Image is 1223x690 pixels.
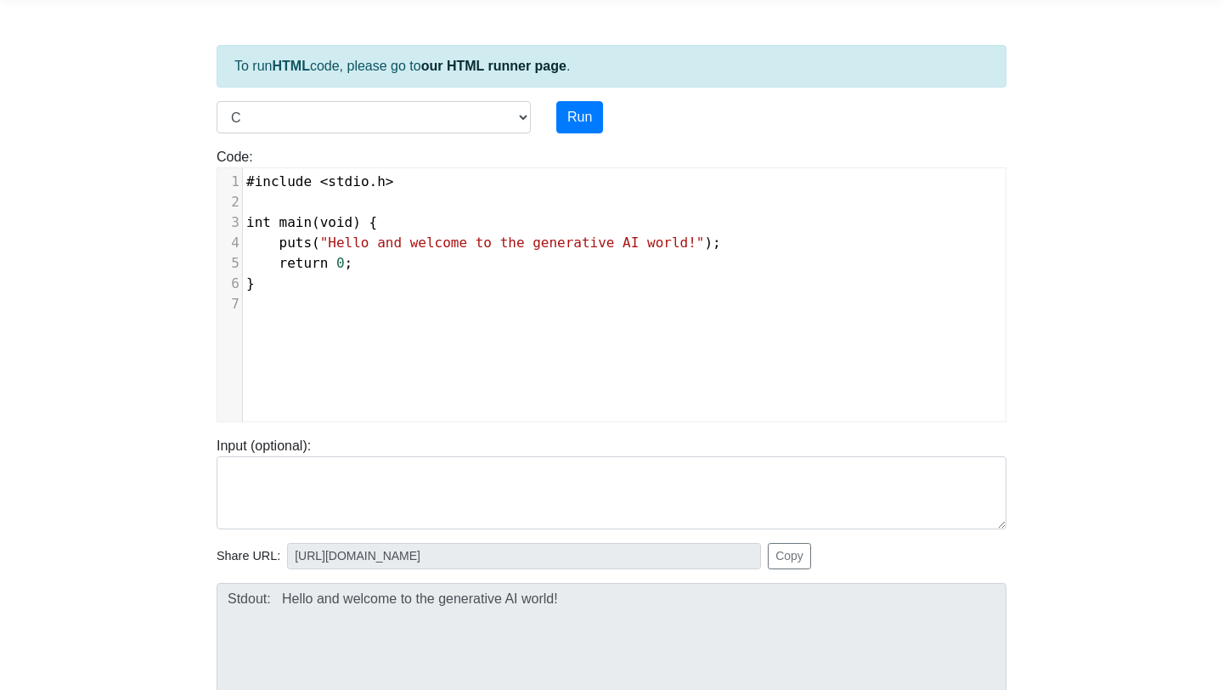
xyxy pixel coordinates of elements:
div: 6 [217,274,242,294]
span: 0 [336,255,345,271]
span: . [246,173,394,189]
button: Run [556,101,603,133]
a: our HTML runner page [421,59,566,73]
span: ( ); [246,235,721,251]
span: ; [246,255,352,271]
div: 7 [217,294,242,314]
span: #include [246,173,312,189]
span: puts [279,235,313,251]
button: Copy [768,543,811,569]
div: Input (optional): [204,436,1019,529]
span: < [320,173,329,189]
span: Share URL: [217,547,280,566]
div: 4 [217,233,242,253]
div: Code: [204,147,1019,422]
span: "Hello and welcome to the generative AI world!" [320,235,705,251]
span: return [279,255,329,271]
span: void [320,214,353,230]
strong: HTML [272,59,309,73]
span: main [279,214,313,230]
span: > [386,173,394,189]
input: No share available yet [287,543,761,569]
span: int [246,214,271,230]
span: } [246,275,255,291]
div: 5 [217,253,242,274]
div: 2 [217,192,242,212]
span: stdio [328,173,369,189]
span: h [377,173,386,189]
div: To run code, please go to . [217,45,1006,88]
span: ( ) { [246,214,377,230]
div: 3 [217,212,242,233]
div: 1 [217,172,242,192]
